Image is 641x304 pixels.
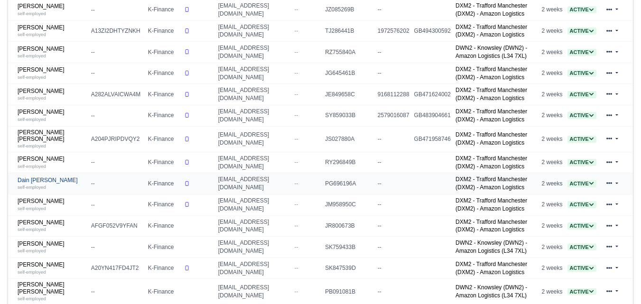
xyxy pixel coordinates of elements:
[294,49,298,55] span: --
[294,265,298,271] span: --
[294,91,298,98] span: --
[567,136,596,142] a: Active
[216,63,292,84] td: [EMAIL_ADDRESS][DOMAIN_NAME]
[567,28,596,35] span: Active
[89,63,146,84] td: --
[375,237,412,258] td: --
[567,244,596,251] span: Active
[567,201,596,208] span: Active
[18,296,46,301] small: self-employed
[567,244,596,250] a: Active
[18,164,46,169] small: self-employed
[146,258,182,279] td: K-Finance
[375,152,412,173] td: --
[567,6,596,13] a: Active
[18,109,86,122] a: [PERSON_NAME] self-employed
[294,159,298,166] span: --
[455,24,527,38] a: DXM2 - Trafford Manchester (DXM2) - Amazon Logistics
[567,112,596,119] a: Active
[455,219,527,233] a: DXM2 - Trafford Manchester (DXM2) - Amazon Logistics
[323,173,375,194] td: PG696196A
[18,156,86,169] a: [PERSON_NAME] self-employed
[567,222,596,230] span: Active
[146,215,182,237] td: K-Finance
[18,281,86,302] a: [PERSON_NAME] [PERSON_NAME] self-employed
[216,237,292,258] td: [EMAIL_ADDRESS][DOMAIN_NAME]
[567,70,596,77] span: Active
[18,11,46,16] small: self-employed
[323,105,375,127] td: SY859033B
[594,258,641,304] iframe: Chat Widget
[455,176,527,191] a: DXM2 - Trafford Manchester (DXM2) - Amazon Logistics
[412,105,453,127] td: GB483904661
[146,42,182,63] td: K-Finance
[539,126,565,152] td: 2 weeks
[323,194,375,215] td: JM958950C
[567,265,596,272] span: Active
[216,152,292,173] td: [EMAIL_ADDRESS][DOMAIN_NAME]
[18,248,46,253] small: self-employed
[412,20,453,42] td: GB494300592
[294,70,298,76] span: --
[89,84,146,105] td: A282ALVAICWA4M
[539,63,565,84] td: 2 weeks
[455,240,527,254] a: DWN2 - Knowsley (DWN2) - Amazon Logistics (L34 7XL)
[216,173,292,194] td: [EMAIL_ADDRESS][DOMAIN_NAME]
[539,152,565,173] td: 2 weeks
[567,159,596,166] span: Active
[89,194,146,215] td: --
[539,20,565,42] td: 2 weeks
[146,173,182,194] td: K-Finance
[567,136,596,143] span: Active
[412,84,453,105] td: GB471624002
[18,206,46,211] small: self-employed
[146,63,182,84] td: K-Finance
[375,84,412,105] td: 9168112288
[216,42,292,63] td: [EMAIL_ADDRESS][DOMAIN_NAME]
[146,84,182,105] td: K-Finance
[18,95,46,101] small: self-employed
[375,63,412,84] td: --
[375,194,412,215] td: --
[18,88,86,101] a: [PERSON_NAME] self-employed
[89,126,146,152] td: A204PJRIPDVQY2
[216,258,292,279] td: [EMAIL_ADDRESS][DOMAIN_NAME]
[18,32,46,37] small: self-employed
[567,159,596,166] a: Active
[18,74,46,80] small: self-employed
[18,227,46,232] small: self-employed
[18,261,86,275] a: [PERSON_NAME] self-employed
[18,129,86,149] a: [PERSON_NAME] [PERSON_NAME] self-employed
[539,258,565,279] td: 2 weeks
[18,198,86,212] a: [PERSON_NAME] self-employed
[455,87,527,101] a: DXM2 - Trafford Manchester (DXM2) - Amazon Logistics
[89,237,146,258] td: --
[412,126,453,152] td: GB471958746
[323,42,375,63] td: RZ755840A
[146,194,182,215] td: K-Finance
[323,215,375,237] td: JR800673B
[455,2,527,17] a: DXM2 - Trafford Manchester (DXM2) - Amazon Logistics
[455,284,527,299] a: DWN2 - Knowsley (DWN2) - Amazon Logistics (L34 7XL)
[567,288,596,295] span: Active
[455,261,527,276] a: DXM2 - Trafford Manchester (DXM2) - Amazon Logistics
[216,105,292,127] td: [EMAIL_ADDRESS][DOMAIN_NAME]
[375,258,412,279] td: --
[539,237,565,258] td: 2 weeks
[89,215,146,237] td: AFGF052V9YFAN
[216,194,292,215] td: [EMAIL_ADDRESS][DOMAIN_NAME]
[375,42,412,63] td: --
[375,126,412,152] td: --
[323,84,375,105] td: JE849658C
[146,105,182,127] td: K-Finance
[18,117,46,122] small: self-employed
[323,20,375,42] td: TJ286441B
[323,126,375,152] td: JS027880A
[89,173,146,194] td: --
[89,42,146,63] td: --
[18,269,46,275] small: self-employed
[294,244,298,250] span: --
[18,24,86,38] a: [PERSON_NAME] self-employed
[455,45,527,59] a: DWN2 - Knowsley (DWN2) - Amazon Logistics (L34 7XL)
[89,105,146,127] td: --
